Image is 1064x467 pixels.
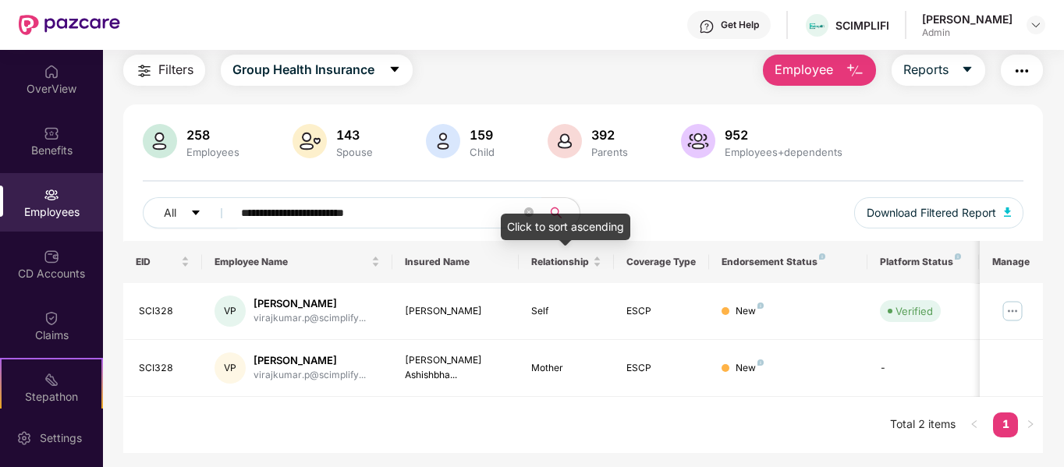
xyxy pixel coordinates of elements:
[1030,19,1042,31] img: svg+xml;base64,PHN2ZyBpZD0iRHJvcGRvd24tMzJ4MzIiIHhtbG5zPSJodHRwOi8vd3d3LnczLm9yZy8yMDAwL3N2ZyIgd2...
[44,372,59,387] img: svg+xml;base64,PHN2ZyB4bWxucz0iaHR0cDovL3d3dy53My5vcmcvMjAwMC9zdmciIHdpZHRoPSIyMSIgaGVpZ2h0PSIyMC...
[867,204,996,221] span: Download Filtered Report
[626,361,697,376] div: ESCP
[962,412,987,437] li: Previous Page
[158,60,193,80] span: Filters
[44,64,59,80] img: svg+xml;base64,PHN2ZyBpZD0iSG9tZSIgeG1sbnM9Imh0dHA6Ly93d3cudzMub3JnLzIwMDAvc3ZnIiB3aWR0aD0iMjAiIG...
[835,18,889,33] div: SCIMPLIFI
[588,146,631,158] div: Parents
[1026,419,1035,429] span: right
[519,241,614,283] th: Relationship
[215,295,246,327] div: VP
[541,197,580,228] button: search
[123,241,203,283] th: EID
[426,124,460,158] img: svg+xml;base64,PHN2ZyB4bWxucz0iaHR0cDovL3d3dy53My5vcmcvMjAwMC9zdmciIHhtbG5zOnhsaW5rPSJodHRwOi8vd3...
[1004,207,1012,217] img: svg+xml;base64,PHN2ZyB4bWxucz0iaHR0cDovL3d3dy53My5vcmcvMjAwMC9zdmciIHhtbG5zOnhsaW5rPSJodHRwOi8vd3...
[626,304,697,319] div: ESCP
[890,412,956,437] li: Total 2 items
[254,296,366,311] div: [PERSON_NAME]
[819,253,825,260] img: svg+xml;base64,PHN2ZyB4bWxucz0iaHR0cDovL3d3dy53My5vcmcvMjAwMC9zdmciIHdpZHRoPSI4IiBoZWlnaHQ9IjgiIH...
[2,389,101,405] div: Stepathon
[903,60,949,80] span: Reports
[541,207,572,219] span: search
[501,214,630,240] div: Click to sort ascending
[16,430,32,446] img: svg+xml;base64,PHN2ZyBpZD0iU2V0dGluZy0yMHgyMCIgeG1sbnM9Imh0dHA6Ly93d3cudzMub3JnLzIwMDAvc3ZnIiB3aW...
[1013,62,1031,80] img: svg+xml;base64,PHN2ZyB4bWxucz0iaHR0cDovL3d3dy53My5vcmcvMjAwMC9zdmciIHdpZHRoPSIyNCIgaGVpZ2h0PSIyNC...
[531,256,590,268] span: Relationship
[757,359,764,366] img: svg+xml;base64,PHN2ZyB4bWxucz0iaHR0cDovL3d3dy53My5vcmcvMjAwMC9zdmciIHdpZHRoPSI4IiBoZWlnaHQ9IjgiIH...
[232,60,374,80] span: Group Health Insurance
[44,310,59,326] img: svg+xml;base64,PHN2ZyBpZD0iQ2xhaW0iIHhtbG5zPSJodHRwOi8vd3d3LnczLm9yZy8yMDAwL3N2ZyIgd2lkdGg9IjIwIi...
[854,197,1024,228] button: Download Filtered Report
[722,127,846,143] div: 952
[136,256,179,268] span: EID
[722,146,846,158] div: Employees+dependents
[880,256,966,268] div: Platform Status
[44,249,59,264] img: svg+xml;base64,PHN2ZyBpZD0iQ0RfQWNjb3VudHMiIGRhdGEtbmFtZT0iQ0QgQWNjb3VudHMiIHhtbG5zPSJodHRwOi8vd3...
[922,12,1013,27] div: [PERSON_NAME]
[466,146,498,158] div: Child
[190,207,201,220] span: caret-down
[221,55,413,86] button: Group Health Insurancecaret-down
[896,303,933,319] div: Verified
[980,241,1043,283] th: Manage
[215,256,368,268] span: Employee Name
[388,63,401,77] span: caret-down
[1018,412,1043,437] button: right
[405,353,507,383] div: [PERSON_NAME] Ashishbha...
[806,20,828,32] img: transparent%20(1).png
[736,361,764,376] div: New
[970,419,979,429] span: left
[215,352,246,384] div: VP
[867,340,978,397] td: -
[962,412,987,437] button: left
[681,124,715,158] img: svg+xml;base64,PHN2ZyB4bWxucz0iaHR0cDovL3d3dy53My5vcmcvMjAwMC9zdmciIHhtbG5zOnhsaW5rPSJodHRwOi8vd3...
[763,55,876,86] button: Employee
[183,127,243,143] div: 258
[699,19,715,34] img: svg+xml;base64,PHN2ZyBpZD0iSGVscC0zMngzMiIgeG1sbnM9Imh0dHA6Ly93d3cudzMub3JnLzIwMDAvc3ZnIiB3aWR0aD...
[1018,412,1043,437] li: Next Page
[19,15,120,35] img: New Pazcare Logo
[333,146,376,158] div: Spouse
[466,127,498,143] div: 159
[846,62,864,80] img: svg+xml;base64,PHN2ZyB4bWxucz0iaHR0cDovL3d3dy53My5vcmcvMjAwMC9zdmciIHhtbG5zOnhsaW5rPSJodHRwOi8vd3...
[44,187,59,203] img: svg+xml;base64,PHN2ZyBpZD0iRW1wbG95ZWVzIiB4bWxucz0iaHR0cDovL3d3dy53My5vcmcvMjAwMC9zdmciIHdpZHRoPS...
[123,55,205,86] button: Filters
[139,304,190,319] div: SCI328
[722,256,855,268] div: Endorsement Status
[183,146,243,158] div: Employees
[588,127,631,143] div: 392
[405,304,507,319] div: [PERSON_NAME]
[202,241,392,283] th: Employee Name
[922,27,1013,39] div: Admin
[139,361,190,376] div: SCI328
[44,126,59,141] img: svg+xml;base64,PHN2ZyBpZD0iQmVuZWZpdHMiIHhtbG5zPSJodHRwOi8vd3d3LnczLm9yZy8yMDAwL3N2ZyIgd2lkdGg9Ij...
[524,206,534,221] span: close-circle
[254,353,366,368] div: [PERSON_NAME]
[143,124,177,158] img: svg+xml;base64,PHN2ZyB4bWxucz0iaHR0cDovL3d3dy53My5vcmcvMjAwMC9zdmciIHhtbG5zOnhsaW5rPSJodHRwOi8vd3...
[333,127,376,143] div: 143
[757,302,764,309] img: svg+xml;base64,PHN2ZyB4bWxucz0iaHR0cDovL3d3dy53My5vcmcvMjAwMC9zdmciIHdpZHRoPSI4IiBoZWlnaHQ9IjgiIH...
[775,60,833,80] span: Employee
[35,430,87,446] div: Settings
[961,63,974,77] span: caret-down
[614,241,709,283] th: Coverage Type
[293,124,327,158] img: svg+xml;base64,PHN2ZyB4bWxucz0iaHR0cDovL3d3dy53My5vcmcvMjAwMC9zdmciIHhtbG5zOnhsaW5rPSJodHRwOi8vd3...
[254,368,366,383] div: virajkumar.p@scimplify...
[892,55,985,86] button: Reportscaret-down
[524,207,534,217] span: close-circle
[143,197,238,228] button: Allcaret-down
[736,304,764,319] div: New
[1000,299,1025,324] img: manageButton
[254,311,366,326] div: virajkumar.p@scimplify...
[721,19,759,31] div: Get Help
[993,412,1018,436] a: 1
[548,124,582,158] img: svg+xml;base64,PHN2ZyB4bWxucz0iaHR0cDovL3d3dy53My5vcmcvMjAwMC9zdmciIHhtbG5zOnhsaW5rPSJodHRwOi8vd3...
[955,253,961,260] img: svg+xml;base64,PHN2ZyB4bWxucz0iaHR0cDovL3d3dy53My5vcmcvMjAwMC9zdmciIHdpZHRoPSI4IiBoZWlnaHQ9IjgiIH...
[135,62,154,80] img: svg+xml;base64,PHN2ZyB4bWxucz0iaHR0cDovL3d3dy53My5vcmcvMjAwMC9zdmciIHdpZHRoPSIyNCIgaGVpZ2h0PSIyNC...
[993,412,1018,437] li: 1
[164,204,176,221] span: All
[531,304,601,319] div: Self
[531,361,601,376] div: Mother
[392,241,520,283] th: Insured Name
